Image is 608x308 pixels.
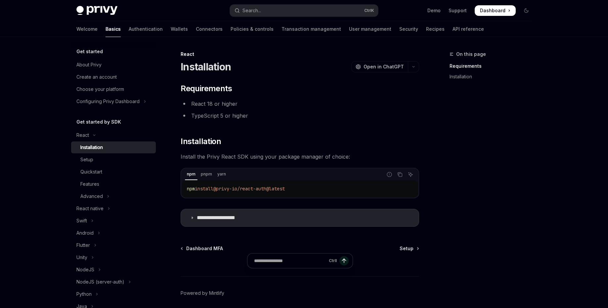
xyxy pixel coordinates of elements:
span: Setup [400,245,413,252]
a: Setup [71,154,156,166]
div: Swift [76,217,87,225]
div: Search... [242,7,261,15]
a: API reference [453,21,484,37]
a: Create an account [71,71,156,83]
div: React [76,131,89,139]
li: TypeScript 5 or higher [181,111,419,120]
div: Python [76,290,92,298]
span: Dashboard MFA [186,245,223,252]
a: User management [349,21,391,37]
span: Open in ChatGPT [364,63,404,70]
div: Advanced [80,192,103,200]
span: Ctrl K [364,8,374,13]
li: React 18 or higher [181,99,419,108]
a: Welcome [76,21,98,37]
div: NodeJS [76,266,94,274]
div: Quickstart [80,168,102,176]
button: Toggle Swift section [71,215,156,227]
div: Android [76,229,94,237]
a: Demo [427,7,441,14]
h5: Get started [76,48,103,56]
div: Features [80,180,99,188]
div: Configuring Privy Dashboard [76,97,140,105]
button: Copy the contents from the code block [396,170,404,179]
a: Dashboard [475,5,516,16]
a: Authentication [129,21,163,37]
a: Recipes [426,21,445,37]
div: npm [185,170,197,178]
a: Transaction management [282,21,341,37]
span: npm [187,186,195,192]
div: About Privy [76,61,102,69]
span: On this page [456,50,486,58]
a: Dashboard MFA [181,245,223,252]
div: React [181,51,419,58]
div: Flutter [76,241,90,249]
div: React native [76,205,104,212]
div: Setup [80,156,93,164]
a: Setup [400,245,418,252]
button: Open search [230,5,378,17]
h5: Get started by SDK [76,118,121,126]
a: Basics [106,21,121,37]
img: dark logo [76,6,117,15]
button: Toggle NodeJS (server-auth) section [71,276,156,288]
button: Toggle NodeJS section [71,264,156,276]
button: Ask AI [406,170,415,179]
div: NodeJS (server-auth) [76,278,124,286]
a: Installation [450,71,537,82]
button: Toggle Android section [71,227,156,239]
span: Install the Privy React SDK using your package manager of choice: [181,152,419,161]
a: Features [71,178,156,190]
a: Powered by Mintlify [181,290,224,296]
a: Policies & controls [231,21,274,37]
button: Toggle Advanced section [71,190,156,202]
a: Choose your platform [71,83,156,95]
button: Toggle Configuring Privy Dashboard section [71,96,156,107]
h1: Installation [181,61,231,73]
button: Report incorrect code [385,170,394,179]
div: Create an account [76,73,117,81]
span: install [195,186,213,192]
span: Dashboard [480,7,505,14]
div: Unity [76,253,87,261]
a: About Privy [71,59,156,71]
button: Toggle React section [71,129,156,141]
a: Support [449,7,467,14]
div: yarn [215,170,228,178]
span: @privy-io/react-auth@latest [213,186,285,192]
a: Connectors [196,21,223,37]
button: Send message [339,256,349,265]
a: Installation [71,141,156,153]
a: Requirements [450,61,537,71]
button: Toggle Unity section [71,251,156,263]
a: Quickstart [71,166,156,178]
button: Toggle React native section [71,203,156,214]
div: Installation [80,143,103,151]
button: Toggle dark mode [521,5,532,16]
div: pnpm [199,170,214,178]
input: Ask a question... [254,253,326,268]
div: Choose your platform [76,85,124,93]
a: Security [399,21,418,37]
span: Installation [181,136,221,147]
button: Open in ChatGPT [351,61,408,72]
a: Wallets [171,21,188,37]
button: Toggle Python section [71,288,156,300]
button: Toggle Flutter section [71,239,156,251]
span: Requirements [181,83,232,94]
